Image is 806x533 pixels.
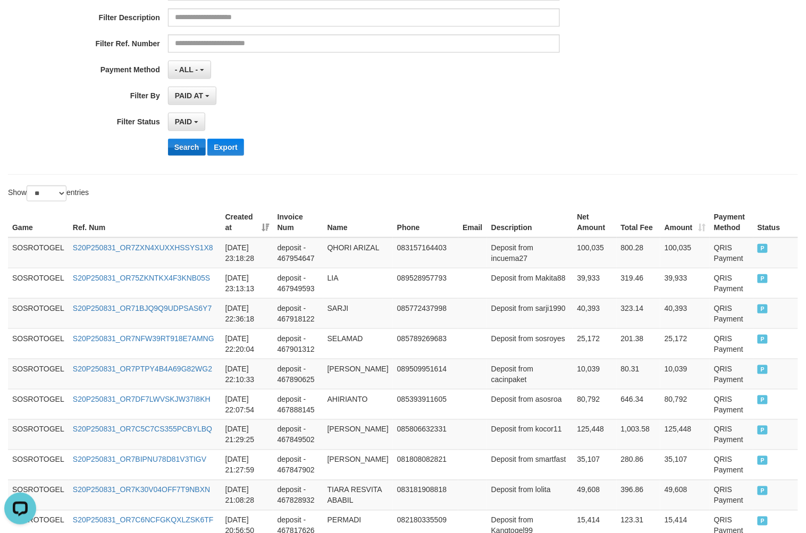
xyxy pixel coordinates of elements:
[758,244,768,253] span: PAID
[573,450,617,480] td: 35,107
[393,328,458,359] td: 085789269683
[8,359,69,389] td: SOSROTOGEL
[487,450,573,480] td: Deposit from smartfast
[168,87,216,105] button: PAID AT
[660,328,710,359] td: 25,172
[710,298,753,328] td: QRIS Payment
[323,359,393,389] td: [PERSON_NAME]
[323,238,393,268] td: QHORI ARIZAL
[573,359,617,389] td: 10,039
[573,419,617,450] td: 125,448
[73,455,206,464] a: S20P250831_OR7BIPNU78D81V3TIGV
[273,389,323,419] td: deposit - 467888145
[617,207,660,238] th: Total Fee
[8,207,69,238] th: Game
[323,480,393,510] td: TIARA RESVITA ABABIL
[73,365,212,373] a: S20P250831_OR7PTPY4B4A69G82WG2
[8,328,69,359] td: SOSROTOGEL
[273,238,323,268] td: deposit - 467954647
[617,298,660,328] td: 323.14
[573,268,617,298] td: 39,933
[323,389,393,419] td: AHIRIANTO
[393,359,458,389] td: 089509951614
[73,274,210,282] a: S20P250831_OR75ZKNTKX4F3KNB05S
[8,389,69,419] td: SOSROTOGEL
[273,298,323,328] td: deposit - 467918122
[273,328,323,359] td: deposit - 467901312
[660,389,710,419] td: 80,792
[573,389,617,419] td: 80,792
[487,207,573,238] th: Description
[758,335,768,344] span: PAID
[323,450,393,480] td: [PERSON_NAME]
[660,480,710,510] td: 49,608
[487,389,573,419] td: Deposit from asosroa
[221,450,273,480] td: [DATE] 21:27:59
[617,419,660,450] td: 1,003.58
[487,238,573,268] td: Deposit from incuema27
[617,480,660,510] td: 396.86
[273,207,323,238] th: Invoice Num
[710,480,753,510] td: QRIS Payment
[73,425,212,434] a: S20P250831_OR7C5C7CS355PCBYLBQ
[573,298,617,328] td: 40,393
[273,359,323,389] td: deposit - 467890625
[487,419,573,450] td: Deposit from kocor11
[8,450,69,480] td: SOSROTOGEL
[710,207,753,238] th: Payment Method
[573,238,617,268] td: 100,035
[73,243,213,252] a: S20P250831_OR7ZXN4XUXXHSSYS1X8
[8,480,69,510] td: SOSROTOGEL
[487,268,573,298] td: Deposit from Makita88
[4,4,36,36] button: Open LiveChat chat widget
[73,334,214,343] a: S20P250831_OR7NFW39RT918E7AMNG
[573,207,617,238] th: Net Amount
[273,268,323,298] td: deposit - 467949593
[168,113,205,131] button: PAID
[710,238,753,268] td: QRIS Payment
[660,359,710,389] td: 10,039
[758,426,768,435] span: PAID
[660,298,710,328] td: 40,393
[175,65,198,74] span: - ALL -
[221,419,273,450] td: [DATE] 21:29:25
[617,359,660,389] td: 80.31
[73,395,211,403] a: S20P250831_OR7DF7LWVSKJW37I8KH
[710,389,753,419] td: QRIS Payment
[8,238,69,268] td: SOSROTOGEL
[710,328,753,359] td: QRIS Payment
[221,268,273,298] td: [DATE] 23:13:13
[168,139,206,156] button: Search
[710,268,753,298] td: QRIS Payment
[660,450,710,480] td: 35,107
[393,389,458,419] td: 085393911605
[487,298,573,328] td: Deposit from sarji1990
[27,185,66,201] select: Showentries
[207,139,244,156] button: Export
[168,61,211,79] button: - ALL -
[573,480,617,510] td: 49,608
[393,419,458,450] td: 085806632331
[73,304,212,312] a: S20P250831_OR71BJQ9Q9UDPSAS6Y7
[69,207,221,238] th: Ref. Num
[660,238,710,268] td: 100,035
[758,304,768,314] span: PAID
[393,207,458,238] th: Phone
[573,328,617,359] td: 25,172
[323,268,393,298] td: LIA
[393,450,458,480] td: 081808082821
[8,298,69,328] td: SOSROTOGEL
[221,480,273,510] td: [DATE] 21:08:28
[758,274,768,283] span: PAID
[660,268,710,298] td: 39,933
[758,517,768,526] span: PAID
[221,389,273,419] td: [DATE] 22:07:54
[221,298,273,328] td: [DATE] 22:36:18
[273,480,323,510] td: deposit - 467828932
[710,359,753,389] td: QRIS Payment
[273,419,323,450] td: deposit - 467849502
[221,238,273,268] td: [DATE] 23:18:28
[273,450,323,480] td: deposit - 467847902
[660,207,710,238] th: Amount: activate to sort column ascending
[323,298,393,328] td: SARJI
